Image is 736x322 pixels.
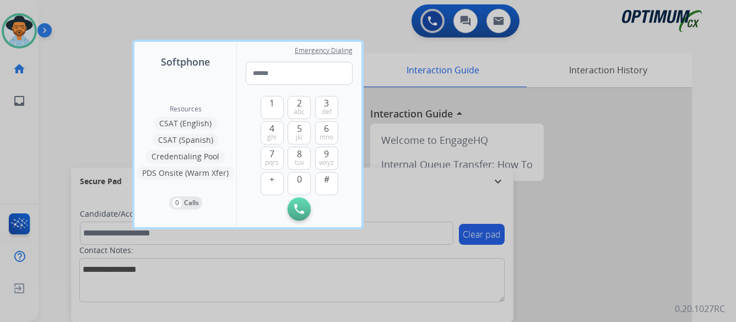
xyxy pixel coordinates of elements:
span: 9 [324,147,329,160]
button: 2abc [288,96,311,119]
button: + [261,172,284,195]
p: 0.20.1027RC [675,302,725,315]
button: 5jkl [288,121,311,144]
img: call-button [294,204,304,214]
span: abc [294,108,305,116]
p: 0 [172,198,182,208]
span: Resources [170,105,202,114]
span: def [322,108,332,116]
span: 4 [269,122,274,135]
span: 2 [297,96,302,110]
span: 7 [269,147,274,160]
button: 3def [315,96,338,119]
span: 1 [269,96,274,110]
span: 0 [297,173,302,186]
span: wxyz [319,158,334,167]
button: CSAT (English) [154,117,217,130]
span: jkl [296,133,302,142]
span: 8 [297,147,302,160]
button: PDS Onsite (Warm Xfer) [137,167,234,180]
p: Calls [184,198,199,208]
button: 1 [261,96,284,119]
button: CSAT (Spanish) [153,133,219,147]
span: Softphone [161,54,210,69]
button: Credentialing Pool [146,150,225,163]
span: Emergency Dialing [295,46,353,55]
span: tuv [295,158,304,167]
span: ghi [267,133,277,142]
button: 9wxyz [315,147,338,170]
span: 5 [297,122,302,135]
span: mno [320,133,333,142]
button: 4ghi [261,121,284,144]
span: # [324,173,329,186]
button: 0 [288,172,311,195]
span: 3 [324,96,329,110]
span: + [269,173,274,186]
button: 7pqrs [261,147,284,170]
button: # [315,172,338,195]
button: 0Calls [169,196,202,210]
button: 6mno [315,121,338,144]
span: pqrs [265,158,279,167]
span: 6 [324,122,329,135]
button: 8tuv [288,147,311,170]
